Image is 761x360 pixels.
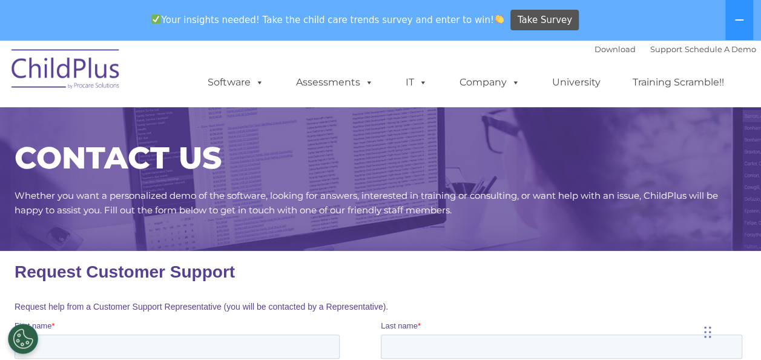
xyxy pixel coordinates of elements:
[196,70,276,95] a: Software
[595,44,636,54] a: Download
[5,41,127,101] img: ChildPlus by Procare Solutions
[147,8,509,32] span: Your insights needed! Take the child care trends survey and enter to win!
[366,70,403,79] span: Last name
[8,324,38,354] button: Cookies Settings
[151,15,160,24] img: ✅
[685,44,756,54] a: Schedule A Demo
[284,70,386,95] a: Assessments
[510,10,579,31] a: Take Survey
[394,70,440,95] a: IT
[447,70,532,95] a: Company
[495,15,504,24] img: 👏
[366,120,418,129] span: Phone number
[621,70,736,95] a: Training Scramble!!
[704,314,711,350] div: Drag
[595,44,756,54] font: |
[518,10,572,31] span: Take Survey
[15,139,222,176] span: CONTACT US
[540,70,613,95] a: University
[15,190,718,216] span: Whether you want a personalized demo of the software, looking for answers, interested in training...
[650,44,682,54] a: Support
[563,229,761,360] iframe: Chat Widget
